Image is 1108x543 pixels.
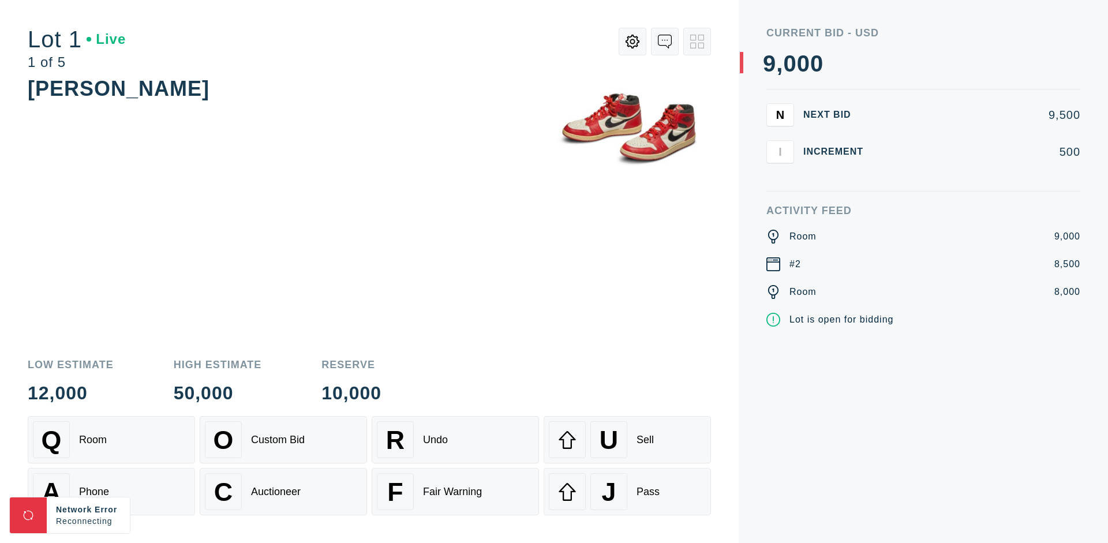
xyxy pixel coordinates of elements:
[28,359,114,370] div: Low Estimate
[115,516,118,526] span: .
[79,486,109,498] div: Phone
[544,468,711,515] button: JPass
[118,516,121,526] span: .
[200,468,367,515] button: CAuctioneer
[778,145,782,158] span: I
[214,425,234,455] span: O
[789,257,801,271] div: #2
[789,285,817,299] div: Room
[882,109,1080,121] div: 9,500
[214,477,233,507] span: C
[789,313,893,327] div: Lot is open for bidding
[372,468,539,515] button: FFair Warning
[28,416,195,463] button: QRoom
[783,52,796,75] div: 0
[1054,257,1080,271] div: 8,500
[637,434,654,446] div: Sell
[776,52,783,283] div: ,
[797,52,810,75] div: 0
[810,52,823,75] div: 0
[79,434,107,446] div: Room
[423,434,448,446] div: Undo
[251,434,305,446] div: Custom Bid
[42,477,61,507] span: A
[776,108,784,121] span: N
[28,384,114,402] div: 12,000
[766,103,794,126] button: N
[174,359,262,370] div: High Estimate
[637,486,660,498] div: Pass
[763,52,776,75] div: 9
[601,477,616,507] span: J
[789,230,817,244] div: Room
[1054,285,1080,299] div: 8,000
[28,77,209,100] div: [PERSON_NAME]
[882,146,1080,158] div: 500
[28,28,126,51] div: Lot 1
[113,516,115,526] span: .
[766,205,1080,216] div: Activity Feed
[42,425,62,455] span: Q
[1054,230,1080,244] div: 9,000
[321,384,381,402] div: 10,000
[321,359,381,370] div: Reserve
[251,486,301,498] div: Auctioneer
[766,140,794,163] button: I
[387,477,403,507] span: F
[200,416,367,463] button: OCustom Bid
[28,55,126,69] div: 1 of 5
[28,468,195,515] button: APhone
[386,425,405,455] span: R
[766,28,1080,38] div: Current Bid - USD
[803,110,873,119] div: Next Bid
[372,416,539,463] button: RUndo
[87,32,126,46] div: Live
[174,384,262,402] div: 50,000
[803,147,873,156] div: Increment
[423,486,482,498] div: Fair Warning
[56,504,121,515] div: Network Error
[56,515,121,527] div: Reconnecting
[544,416,711,463] button: USell
[600,425,618,455] span: U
